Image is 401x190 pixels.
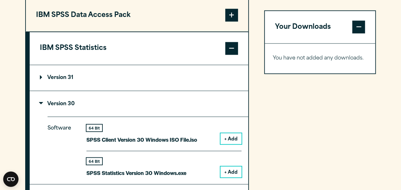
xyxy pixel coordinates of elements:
[273,54,368,63] p: You have not added any downloads.
[48,123,76,172] p: Software
[220,166,241,177] button: + Add
[40,101,75,106] p: Version 30
[265,44,375,74] div: Your Downloads
[86,158,102,164] div: 64 Bit
[86,168,186,177] p: SPSS Statistics Version 30 Windows.exe
[30,91,248,116] summary: Version 30
[30,65,248,91] summary: Version 31
[86,124,102,131] div: 64 Bit
[86,135,197,144] p: SPSS Client Version 30 Windows ISO File.iso
[30,32,248,65] button: IBM SPSS Statistics
[220,133,241,144] button: + Add
[265,11,375,44] button: Your Downloads
[3,171,19,187] button: Open CMP widget
[40,75,73,80] p: Version 31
